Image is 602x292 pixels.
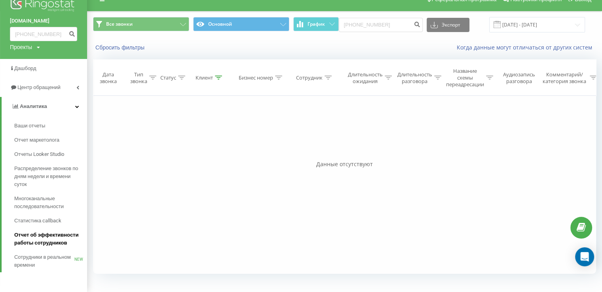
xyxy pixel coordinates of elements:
a: Сотрудники в реальном времениNEW [14,250,87,272]
span: Статистика callback [14,217,61,225]
button: Все звонки [93,17,189,31]
a: [DOMAIN_NAME] [10,17,77,25]
button: Основной [193,17,289,31]
a: Статистика callback [14,214,87,228]
a: Аналитика [2,97,87,116]
a: Когда данные могут отличаться от других систем [457,44,596,51]
div: Open Intercom Messenger [575,247,594,266]
input: Поиск по номеру [339,18,423,32]
span: Сотрудники в реальном времени [14,253,74,269]
span: Отчеты Looker Studio [14,150,64,158]
a: Отчет маркетолога [14,133,87,147]
div: Клиент [196,74,213,81]
span: Аналитика [20,103,47,109]
span: Распределение звонков по дням недели и времени суток [14,165,83,188]
div: Аудиозапись разговора [500,71,538,85]
a: Ваши отчеты [14,119,87,133]
div: Комментарий/категория звонка [541,71,588,85]
div: Проекты [10,43,32,51]
div: Тип звонка [130,71,147,85]
a: Распределение звонков по дням недели и времени суток [14,161,87,192]
div: Название схемы переадресации [446,68,484,88]
span: Центр обращений [17,84,61,90]
a: Отчеты Looker Studio [14,147,87,161]
div: Дата звонка [93,71,123,85]
div: Длительность ожидания [348,71,383,85]
button: Сбросить фильтры [93,44,148,51]
button: График [293,17,339,31]
div: Бизнес номер [239,74,273,81]
input: Поиск по номеру [10,27,77,41]
div: Сотрудник [296,74,323,81]
span: Отчет об эффективности работы сотрудников [14,231,83,247]
span: Многоканальные последовательности [14,195,83,210]
span: Все звонки [106,21,133,27]
a: Многоканальные последовательности [14,192,87,214]
span: График [308,21,325,27]
span: Отчет маркетолога [14,136,59,144]
div: Данные отсутствуют [93,160,596,168]
span: Ваши отчеты [14,122,45,130]
button: Экспорт [427,18,469,32]
a: Отчет об эффективности работы сотрудников [14,228,87,250]
div: Длительность разговора [397,71,432,85]
span: Дашборд [14,65,36,71]
div: Статус [160,74,176,81]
